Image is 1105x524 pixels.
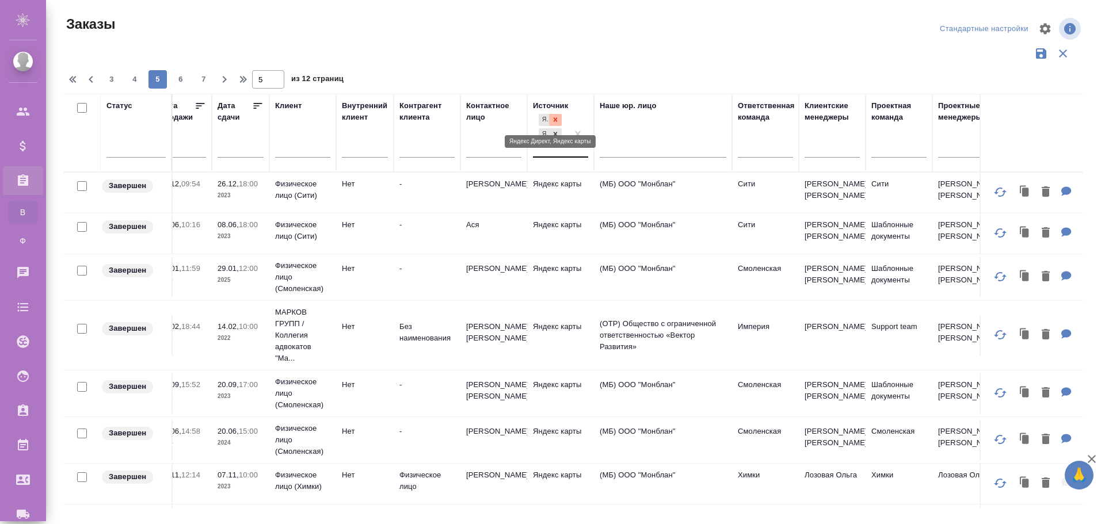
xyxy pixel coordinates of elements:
p: Завершен [109,427,146,439]
a: В [9,201,37,224]
td: [PERSON_NAME] [PERSON_NAME] [799,420,866,460]
button: Удалить [1036,323,1056,347]
p: 2024 [218,437,264,449]
div: Внутренний клиент [342,100,388,123]
div: Статус [106,100,132,112]
td: (МБ) ООО "Монблан" [594,173,732,213]
div: Контрагент клиента [399,100,455,123]
p: 2023 [218,231,264,242]
p: 2022 [218,332,264,344]
div: Яндекс Директ, Яндекс карты [538,127,563,141]
button: 6 [172,70,190,89]
div: Источник [533,100,568,112]
td: Сити [732,213,799,254]
span: Ф [14,235,32,247]
p: 18:00 [239,220,258,229]
p: 26.12, [218,179,239,188]
p: Физическое лицо (Сити) [275,219,330,242]
td: Смоленская [866,420,932,460]
div: Дата сдачи [218,100,252,123]
p: 2023 [160,190,206,201]
p: 15:52 [181,380,200,389]
button: 3 [102,70,121,89]
div: Выставляет КМ при направлении счета или после выполнения всех работ/сдачи заказа клиенту. Окончат... [101,469,166,485]
p: Нет [342,263,388,274]
p: 18:00 [239,179,258,188]
p: Нет [342,426,388,437]
button: Клонировать [1014,265,1036,289]
button: Удалить [1036,472,1056,495]
td: Яндекс карты [527,373,594,414]
td: Ася [460,213,527,254]
td: Лозовая Ольга [799,464,866,504]
td: Химки [866,464,932,504]
p: 11:59 [181,264,200,273]
div: Контактное лицо [466,100,521,123]
div: Наше юр. лицо [600,100,657,112]
span: 4 [125,74,144,85]
p: 2022 [160,332,206,344]
p: МАРКОВ ГРУПП / Коллегия адвокатов "Ма... [275,307,330,364]
td: [PERSON_NAME] [PERSON_NAME] [799,373,866,414]
td: Лозовая Ольга [932,464,999,504]
p: - [399,263,455,274]
td: Химки [732,464,799,504]
p: 12:00 [239,264,258,273]
p: Физическое лицо (Смоленская) [275,423,330,457]
p: Физическое лицо (Смоленская) [275,260,330,294]
div: Клиент [275,100,302,112]
p: 14.02, [218,322,239,331]
span: Настроить таблицу [1031,15,1059,43]
button: Обновить [986,219,1014,247]
div: Проектные менеджеры [938,100,993,123]
p: 2023 [160,231,206,242]
p: 2023 [160,391,206,402]
button: Клонировать [1014,323,1036,347]
button: Клонировать [1014,181,1036,204]
p: 2025 [218,274,264,286]
p: Физическое лицо (Сити) [275,178,330,201]
td: Яндекс карты [527,213,594,254]
p: Нет [342,321,388,332]
td: [PERSON_NAME] [460,173,527,213]
p: 09:54 [181,179,200,188]
button: Сохранить фильтры [1030,43,1052,64]
p: Нет [342,219,388,231]
button: Обновить [986,178,1014,206]
button: Клонировать [1014,221,1036,245]
p: 10:00 [239,322,258,331]
p: 08.06, [218,220,239,229]
p: 20.06, [218,427,239,435]
td: [PERSON_NAME] [PERSON_NAME] [932,315,999,355]
div: Выставляет КМ при направлении счета или после выполнения всех работ/сдачи заказа клиенту. Окончат... [101,379,166,395]
p: 10:00 [239,471,258,479]
div: split button [937,20,1031,38]
td: [PERSON_NAME] [460,420,527,460]
p: Завершен [109,323,146,334]
p: Физическое лицо [399,469,455,492]
td: Support team [866,315,932,355]
td: [PERSON_NAME] [PERSON_NAME] [799,257,866,297]
div: Ответственная команда [738,100,795,123]
span: из 12 страниц [291,72,344,89]
td: (МБ) ООО "Монблан" [594,464,732,504]
div: Выставляет КМ при направлении счета или после выполнения всех работ/сдачи заказа клиенту. Окончат... [101,426,166,441]
td: Шаблонные документы [866,213,932,254]
td: Шаблонные документы [866,257,932,297]
p: Завершен [109,381,146,392]
p: 10:16 [181,220,200,229]
div: Выставляет КМ при направлении счета или после выполнения всех работ/сдачи заказа клиенту. Окончат... [101,321,166,336]
span: Заказы [63,15,115,33]
button: 7 [195,70,213,89]
button: Обновить [986,321,1014,349]
td: Смоленская [732,420,799,460]
td: [PERSON_NAME] [PERSON_NAME] [799,213,866,254]
button: Клонировать [1014,472,1036,495]
td: [PERSON_NAME] [460,257,527,297]
button: 🙏 [1065,461,1093,489]
td: Империя [732,315,799,355]
td: (МБ) ООО "Монблан" [594,213,732,254]
button: Удалить [1036,428,1056,452]
a: Ф [9,230,37,253]
td: Сити [866,173,932,213]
